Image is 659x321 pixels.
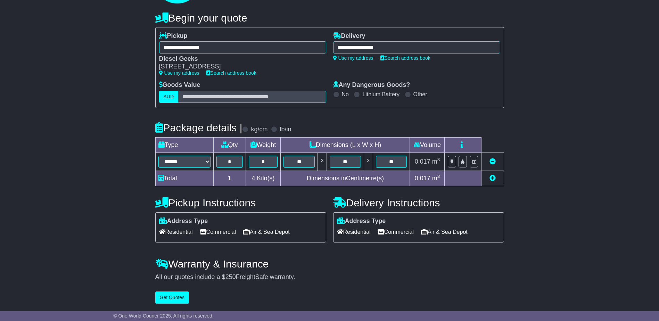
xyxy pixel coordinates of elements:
[415,175,430,182] span: 0.017
[159,227,193,237] span: Residential
[155,197,326,208] h4: Pickup Instructions
[333,55,373,61] a: Use my address
[155,291,189,304] button: Get Quotes
[113,313,214,319] span: © One World Courier 2025. All rights reserved.
[415,158,430,165] span: 0.017
[246,171,281,186] td: Kilo(s)
[159,217,208,225] label: Address Type
[413,91,427,98] label: Other
[378,227,414,237] span: Commercial
[213,137,246,153] td: Qty
[159,63,319,71] div: [STREET_ADDRESS]
[364,153,373,171] td: x
[410,137,445,153] td: Volume
[155,171,213,186] td: Total
[489,175,496,182] a: Add new item
[337,217,386,225] label: Address Type
[155,122,242,133] h4: Package details |
[280,126,291,133] label: lb/in
[333,32,365,40] label: Delivery
[159,55,319,63] div: Diesel Geeks
[155,137,213,153] td: Type
[380,55,430,61] a: Search address book
[159,81,200,89] label: Goods Value
[333,81,410,89] label: Any Dangerous Goods?
[200,227,236,237] span: Commercial
[243,227,290,237] span: Air & Sea Depot
[437,157,440,162] sup: 3
[333,197,504,208] h4: Delivery Instructions
[159,32,188,40] label: Pickup
[225,273,236,280] span: 250
[159,70,199,76] a: Use my address
[251,126,267,133] label: kg/cm
[432,175,440,182] span: m
[155,273,504,281] div: All our quotes include a $ FreightSafe warranty.
[432,158,440,165] span: m
[252,175,255,182] span: 4
[159,91,179,103] label: AUD
[155,12,504,24] h4: Begin your quote
[437,174,440,179] sup: 3
[337,227,371,237] span: Residential
[213,171,246,186] td: 1
[318,153,327,171] td: x
[155,258,504,270] h4: Warranty & Insurance
[362,91,399,98] label: Lithium Battery
[489,158,496,165] a: Remove this item
[281,171,410,186] td: Dimensions in Centimetre(s)
[206,70,256,76] a: Search address book
[421,227,468,237] span: Air & Sea Depot
[281,137,410,153] td: Dimensions (L x W x H)
[246,137,281,153] td: Weight
[342,91,349,98] label: No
